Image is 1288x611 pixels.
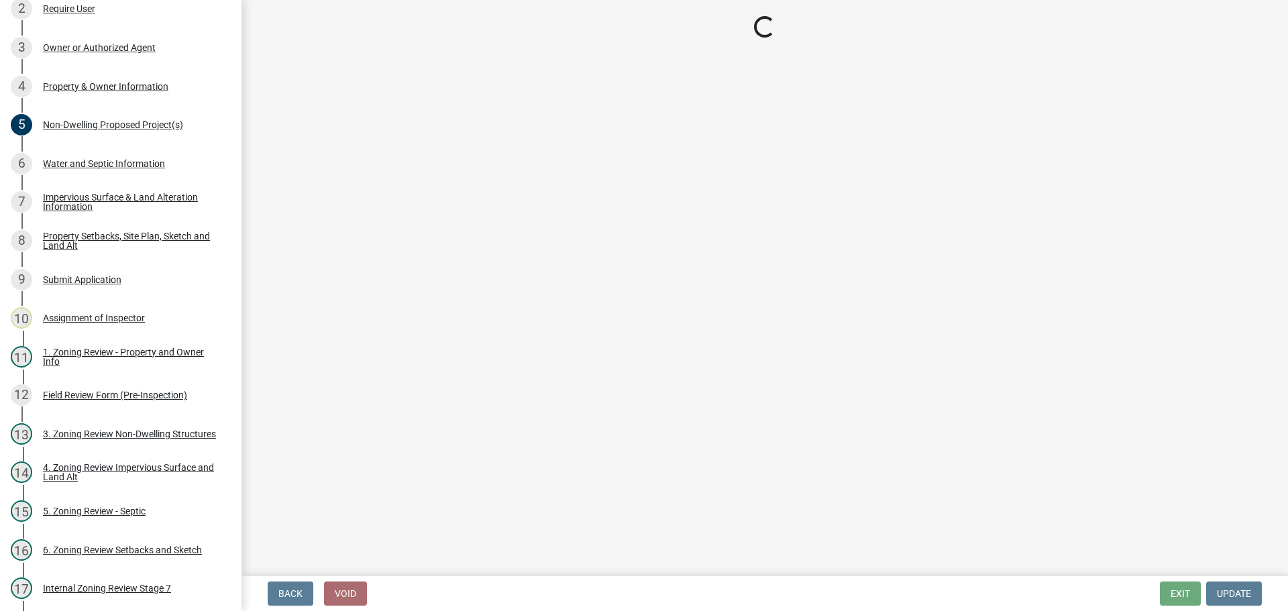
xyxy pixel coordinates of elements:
div: 8 [11,230,32,252]
div: 9 [11,269,32,290]
div: Field Review Form (Pre-Inspection) [43,390,187,400]
span: Back [278,588,303,599]
div: 5. Zoning Review - Septic [43,506,146,516]
div: 5 [11,114,32,135]
div: 1. Zoning Review - Property and Owner Info [43,347,220,366]
div: Non-Dwelling Proposed Project(s) [43,120,183,129]
div: 3 [11,37,32,58]
div: 7 [11,191,32,213]
div: 12 [11,384,32,406]
div: 15 [11,500,32,522]
div: 6 [11,153,32,174]
div: Impervious Surface & Land Alteration Information [43,192,220,211]
div: Owner or Authorized Agent [43,43,156,52]
div: 16 [11,539,32,561]
div: 3. Zoning Review Non-Dwelling Structures [43,429,216,439]
div: Assignment of Inspector [43,313,145,323]
button: Update [1206,581,1262,606]
div: Property & Owner Information [43,82,168,91]
div: Internal Zoning Review Stage 7 [43,584,171,593]
div: Require User [43,4,95,13]
button: Exit [1160,581,1201,606]
div: 6. Zoning Review Setbacks and Sketch [43,545,202,555]
div: Water and Septic Information [43,159,165,168]
div: 13 [11,423,32,445]
div: 4. Zoning Review Impervious Surface and Land Alt [43,463,220,482]
div: Submit Application [43,275,121,284]
button: Back [268,581,313,606]
span: Update [1217,588,1251,599]
button: Void [324,581,367,606]
div: 17 [11,577,32,599]
div: 11 [11,346,32,368]
div: 4 [11,76,32,97]
div: 10 [11,307,32,329]
div: 14 [11,461,32,483]
div: Property Setbacks, Site Plan, Sketch and Land Alt [43,231,220,250]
